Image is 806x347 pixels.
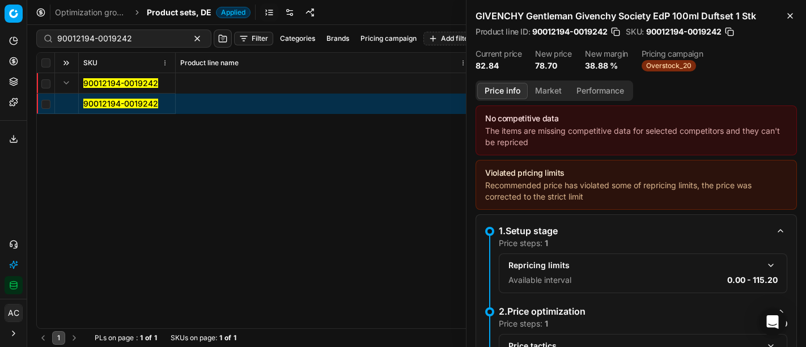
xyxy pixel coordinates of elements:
[83,99,158,108] mark: 90012194-0019242
[642,60,696,71] span: Overstock_20
[83,78,158,88] mark: 90012194-0019242
[171,333,217,342] span: SKUs on page :
[642,50,703,58] dt: Pricing campaign
[545,319,548,328] strong: 1
[55,7,128,18] a: Optimization groups
[476,28,530,36] span: Product line ID :
[145,333,152,342] strong: of
[219,333,222,342] strong: 1
[322,32,354,45] button: Brands
[83,58,97,67] span: SKU
[569,83,631,99] button: Performance
[508,260,760,271] div: Repricing limits
[36,331,81,345] nav: pagination
[499,238,548,249] p: Price steps:
[57,33,181,44] input: Search by SKU or title
[585,50,628,58] dt: New margin
[60,56,73,70] button: Expand all
[508,274,571,286] p: Available interval
[356,32,421,45] button: Pricing campaign
[234,32,273,45] button: Filter
[727,274,778,286] p: 0.00 - 115.20
[216,7,251,18] span: Applied
[485,180,787,202] div: Recommended price has violated some of repricing limits, the price was corrected to the strict limit
[224,333,231,342] strong: of
[95,333,134,342] span: PLs on page
[60,76,73,90] button: Expand
[499,304,769,318] div: 2.Price optimization
[95,333,157,342] div: :
[485,125,787,148] div: The items are missing competitive data for selected competitors and they can't be repriced
[485,113,787,124] div: No competitive data
[545,238,548,248] strong: 1
[147,7,251,18] span: Product sets, DEApplied
[585,60,628,71] dd: 38.88 %
[535,60,571,71] dd: 78.70
[499,224,769,238] div: 1.Setup stage
[423,32,476,45] button: Add filter
[36,331,50,345] button: Go to previous page
[234,333,236,342] strong: 1
[626,28,644,36] span: SKU :
[485,167,787,179] div: Violated pricing limits
[147,7,211,18] span: Product sets, DE
[476,9,797,23] h2: GIVENCHY Gentleman Givenchy Society EdP 100ml Duftset 1 Stk
[83,98,158,109] button: 90012194-0019242
[476,60,521,71] dd: 82.84
[535,50,571,58] dt: New price
[52,331,65,345] button: 1
[154,333,157,342] strong: 1
[528,83,569,99] button: Market
[55,7,251,18] nav: breadcrumb
[499,318,548,329] p: Price steps:
[476,50,521,58] dt: Current price
[140,333,143,342] strong: 1
[477,83,528,99] button: Price info
[67,331,81,345] button: Go to next page
[5,304,23,322] button: AC
[759,308,786,336] div: Open Intercom Messenger
[646,26,722,37] span: 90012194-0019242
[5,304,22,321] span: AC
[83,78,158,89] button: 90012194-0019242
[532,26,608,37] span: 90012194-0019242
[180,58,239,67] span: Product line name
[275,32,320,45] button: Categories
